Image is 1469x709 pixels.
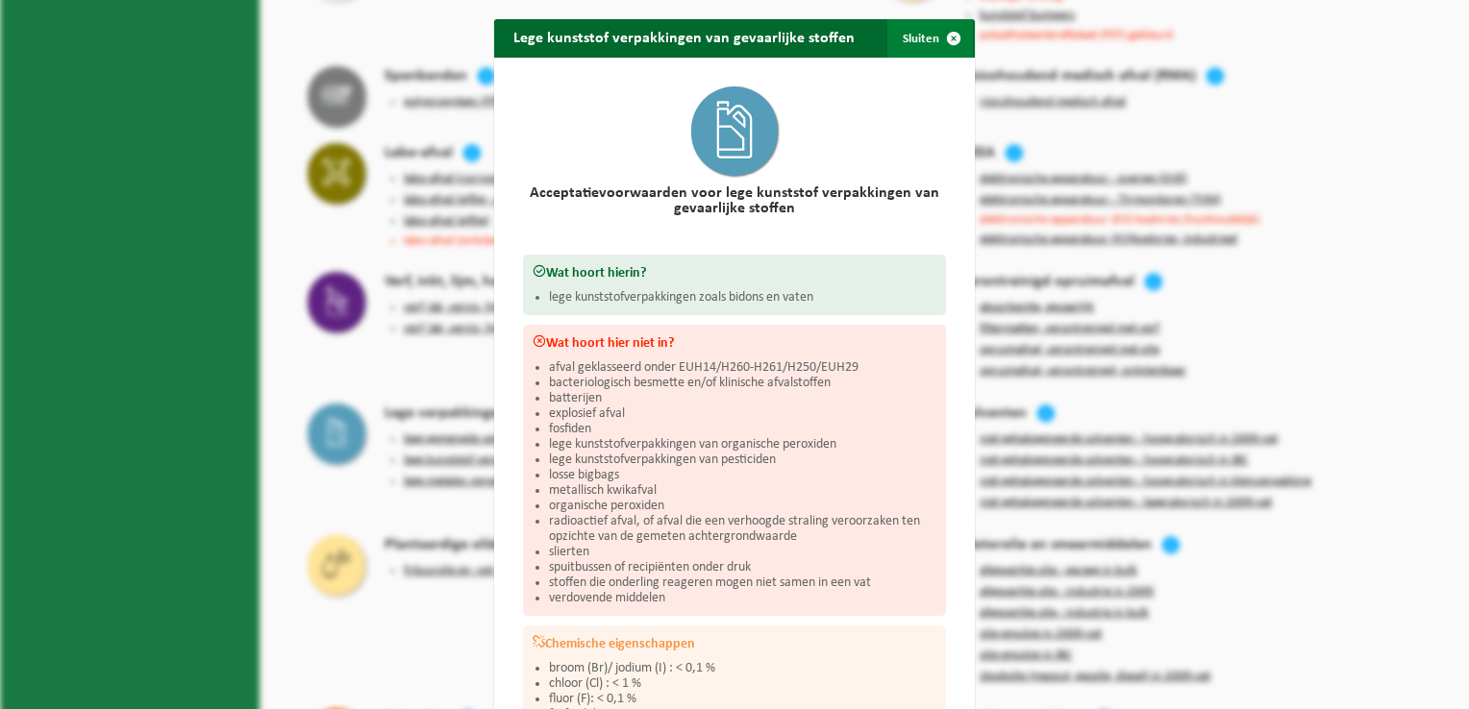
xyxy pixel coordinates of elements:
[549,560,936,575] li: spuitbussen of recipiënten onder druk
[549,376,936,391] li: bacteriologisch besmette en/of klinische afvalstoffen
[549,437,936,452] li: lege kunststofverpakkingen van organische peroxiden
[494,19,874,56] h2: Lege kunststof verpakkingen van gevaarlijke stoffen
[549,468,936,483] li: losse bigbags
[549,514,936,545] li: radioactief afval, of afval die een verhoogde straling veroorzaken ten opzichte van de gemeten ac...
[549,591,936,606] li: verdovende middelen
[549,661,936,676] li: broom (Br)/ jodium (I) : < 0,1 %
[549,575,936,591] li: stoffen die onderling reageren mogen niet samen in een vat
[549,483,936,499] li: metallisch kwikafval
[549,422,936,437] li: fosfiden
[549,452,936,468] li: lege kunststofverpakkingen van pesticiden
[549,290,936,306] li: lege kunststofverpakkingen zoals bidons en vaten
[549,676,936,692] li: chloor (Cl) : < 1 %
[533,264,936,281] h3: Wat hoort hierin?
[533,635,936,651] h3: Chemische eigenschappen
[549,499,936,514] li: organische peroxiden
[549,391,936,406] li: batterijen
[533,334,936,351] h3: Wat hoort hier niet in?
[549,545,936,560] li: slierten
[549,692,936,707] li: fluor (F): < 0,1 %
[887,19,973,58] button: Sluiten
[549,406,936,422] li: explosief afval
[523,185,946,216] h2: Acceptatievoorwaarden voor lege kunststof verpakkingen van gevaarlijke stoffen
[549,360,936,376] li: afval geklasseerd onder EUH14/H260-H261/H250/EUH29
